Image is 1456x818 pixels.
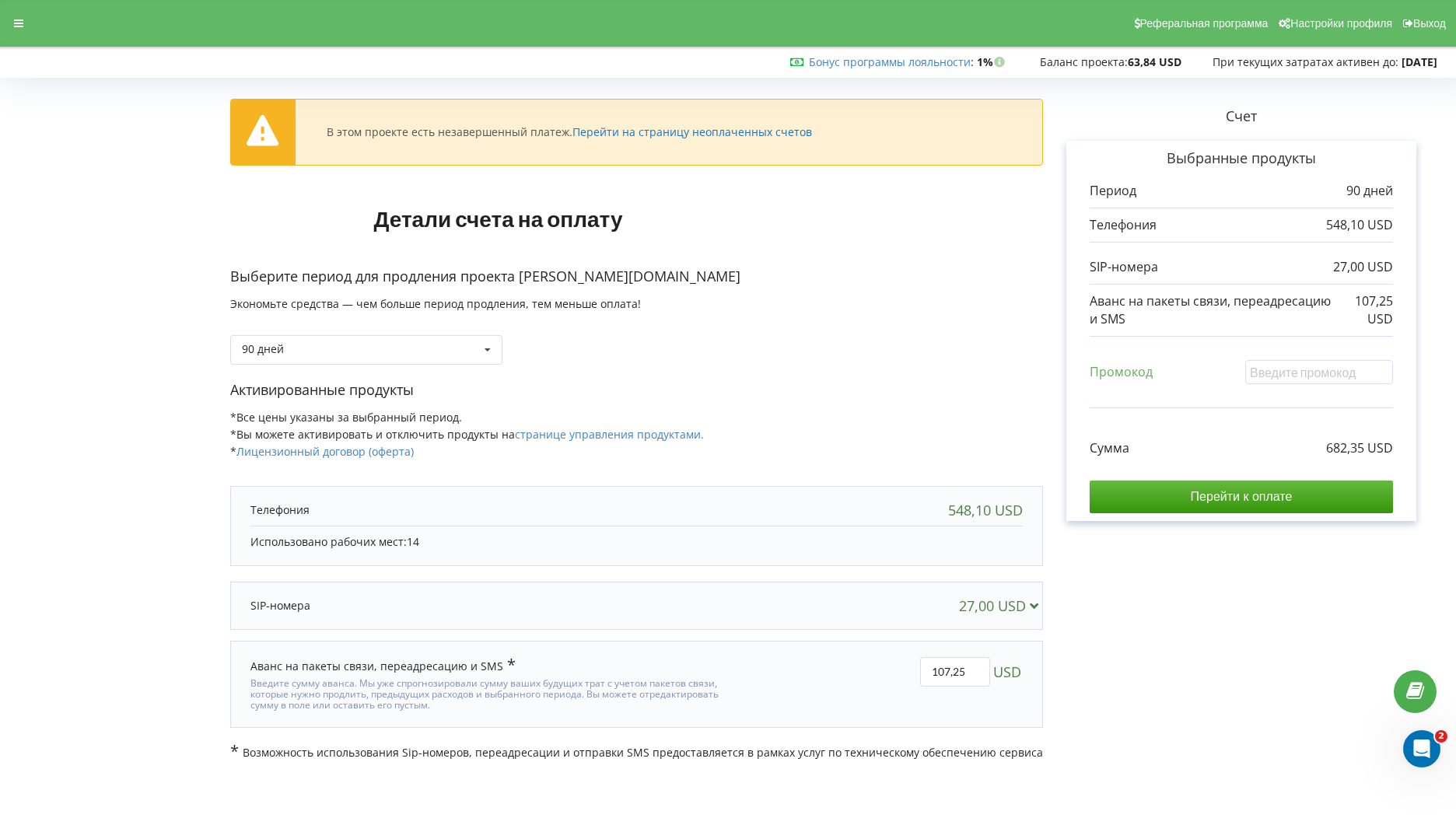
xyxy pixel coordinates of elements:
p: Активированные продукты [230,380,1044,400]
div: Введите сумму аванса. Мы уже спрогнозировали сумму ваших будущих трат с учетом пакетов связи, кот... [250,674,725,711]
input: Введите промокод [1245,360,1393,384]
p: Промокод [1090,363,1153,381]
strong: 1% [977,54,1009,69]
p: Использовано рабочих мест: [250,534,1024,550]
p: 548,10 USD [1326,216,1393,234]
p: 90 дней [1346,182,1393,200]
iframe: Intercom live chat [1403,730,1440,767]
p: Выбранные продукты [1090,149,1393,169]
span: *Вы можете активировать и отключить продукты на [230,427,704,442]
p: Аванс на пакеты связи, переадресацию и SMS [1090,292,1335,328]
p: Телефония [250,502,310,518]
span: Реферальная программа [1140,17,1269,30]
p: Сумма [1090,439,1129,457]
span: Экономьте средства — чем больше период продления, тем меньше оплата! [230,296,641,311]
div: 548,10 USD [948,502,1023,518]
p: Счет [1043,107,1440,127]
p: 107,25 USD [1335,292,1393,328]
a: Перейти на страницу неоплаченных счетов [572,124,812,139]
span: 14 [407,534,419,549]
p: SIP-номера [1090,258,1158,276]
p: Возможность использования Sip-номеров, переадресации и отправки SMS предоставляется в рамках услу... [230,743,1044,760]
a: Лицензионный договор (оферта) [236,444,414,459]
a: Бонус программы лояльности [809,54,971,69]
strong: [DATE] [1402,54,1437,69]
span: 2 [1435,730,1447,743]
h1: Детали счета на оплату [230,181,767,256]
p: 27,00 USD [1333,258,1393,276]
a: странице управления продуктами. [515,427,704,442]
span: При текущих затратах активен до: [1213,54,1398,69]
div: В этом проекте есть незавершенный платеж. [327,125,812,139]
p: Телефония [1090,216,1157,234]
p: 682,35 USD [1326,439,1393,457]
span: Выход [1413,17,1446,30]
div: 90 дней [242,344,284,355]
span: *Все цены указаны за выбранный период. [230,410,462,425]
span: USD [993,657,1021,687]
input: Перейти к оплате [1090,481,1393,513]
span: Баланс проекта: [1040,54,1128,69]
p: Выберите период для продления проекта [PERSON_NAME][DOMAIN_NAME] [230,267,1044,287]
span: : [809,54,974,69]
div: Аванс на пакеты связи, переадресацию и SMS [250,657,516,674]
strong: 63,84 USD [1128,54,1181,69]
p: Период [1090,182,1136,200]
span: Настройки профиля [1290,17,1392,30]
div: 27,00 USD [959,598,1045,613]
p: SIP-номера [250,598,310,613]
